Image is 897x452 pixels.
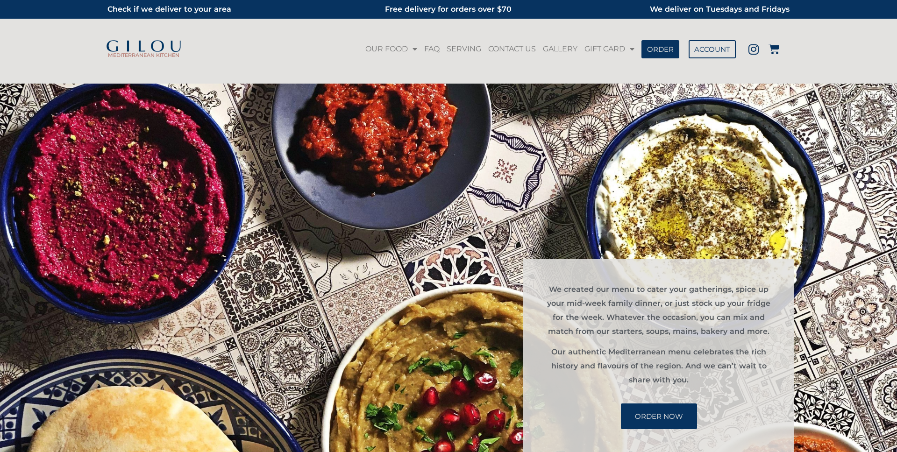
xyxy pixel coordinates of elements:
[569,2,790,16] h2: We deliver on Tuesdays and Fridays
[689,40,736,58] a: ACCOUNT
[362,38,637,60] nav: Menu
[694,46,730,53] span: ACCOUNT
[641,40,679,58] a: ORDER
[547,345,771,387] p: Our authentic Mediterranean menu celebrates the rich history and flavours of the region. And we c...
[444,38,484,60] a: SERVING
[103,53,185,58] h2: MEDITERRANEAN KITCHEN
[105,40,182,53] img: Gilou Logo
[547,282,771,339] p: We created our menu to cater your gatherings, spice up your mid-week family dinner, or just stock...
[635,413,683,420] span: ORDER NOW
[486,38,538,60] a: CONTACT US
[541,38,580,60] a: GALLERY
[363,38,420,60] a: OUR FOOD
[647,46,674,53] span: ORDER
[621,403,697,429] a: ORDER NOW
[582,38,637,60] a: GIFT CARD
[107,5,231,14] a: Check if we deliver to your area
[338,2,559,16] h2: Free delivery for orders over $70
[422,38,442,60] a: FAQ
